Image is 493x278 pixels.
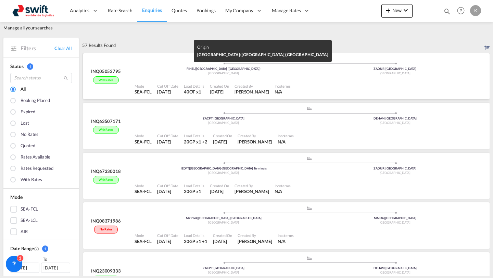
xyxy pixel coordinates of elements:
div: K [470,5,481,16]
div: Load Details [184,183,204,188]
div: SEA-FCL [135,89,152,95]
div: Andre Roets [238,238,272,244]
span: [DATE] [157,239,171,244]
div: 8 Oct 2025 [213,238,232,244]
span: FIHEL [GEOGRAPHIC_DATA] ([GEOGRAPHIC_DATA]) [187,67,261,71]
span: [GEOGRAPHIC_DATA] [208,220,239,224]
span: [GEOGRAPHIC_DATA] [380,220,410,224]
div: Created On [210,84,229,89]
md-icon: assets/icons/custom/ship-fill.svg [305,107,314,110]
div: 9 Oct 2025 [210,89,229,95]
span: MYPGU [GEOGRAPHIC_DATA], [GEOGRAPHIC_DATA] [186,216,262,220]
span: [PERSON_NAME] [238,139,272,144]
span: [GEOGRAPHIC_DATA] [286,52,328,57]
span: [PERSON_NAME] [238,239,272,244]
md-icon: assets/icons/custom/ship-fill.svg [305,157,314,160]
div: Expired [21,109,35,116]
span: Analytics [70,7,89,14]
span: [GEOGRAPHIC_DATA] [380,121,410,125]
md-icon: icon-plus 400-fg [384,6,392,14]
span: [DATE] [157,89,171,94]
span: | [197,216,198,220]
span: 1 [42,245,48,252]
span: ZACPT [GEOGRAPHIC_DATA] [203,266,244,270]
div: 20GP x 1 [184,188,204,194]
div: Cut Off Date [157,133,178,138]
span: ZADUR [GEOGRAPHIC_DATA] [374,67,416,71]
div: [DATE] [10,263,39,273]
span: [PERSON_NAME] [235,189,269,194]
div: INQ05053795 [91,68,121,74]
div: INQ08371986 [91,218,121,224]
span: [GEOGRAPHIC_DATA] [380,171,410,175]
span: Manage all your searches [3,25,53,31]
span: [GEOGRAPHIC_DATA] [208,171,239,175]
span: | [384,266,385,270]
span: | [213,116,214,120]
span: Help [455,5,467,16]
span: Quotes [172,8,187,13]
span: | [213,266,214,270]
div: Mode [135,84,152,89]
div: Lost [21,120,29,127]
div: INQ05053795With rates assets/icons/custom/ship-fill.svgassets/icons/custom/roll-o-plane.svgOrigin... [82,53,490,103]
span: MACAS [GEOGRAPHIC_DATA] [374,216,416,220]
div: Sort by: Created on [484,38,490,53]
div: Brent Wood [235,188,269,194]
div: SEA-LCL [21,217,38,224]
md-icon: Created On [34,246,39,252]
span: [GEOGRAPHIC_DATA] [380,71,410,75]
span: ZACPT [GEOGRAPHIC_DATA] [203,116,244,120]
div: No rates [94,226,117,233]
div: icon-magnify [443,8,451,18]
span: [GEOGRAPHIC_DATA] [208,270,239,274]
div: INQ63507171With rates assets/icons/custom/ship-fill.svgassets/icons/custom/roll-o-plane.svgOrigin... [82,103,490,153]
div: Incoterms [275,84,291,89]
span: [DATE] [210,189,224,194]
div: Booking placed [21,97,50,105]
span: [GEOGRAPHIC_DATA] [208,121,239,125]
div: Created By [235,84,269,89]
div: Origin [197,43,328,51]
span: Enquiries [142,7,162,13]
div: SEA-FCL [21,206,38,213]
div: Andre Roets [235,89,269,95]
div: INQ63507171 [91,118,121,124]
div: N/A [275,188,282,194]
div: 8 Oct 2025 [157,188,178,194]
md-icon: assets/icons/custom/ship-fill.svg [305,206,314,210]
div: N/A [275,89,282,95]
div: To [42,256,72,263]
div: 8 Oct 2025 [157,139,178,145]
span: New [384,8,410,13]
md-checkbox: SEA-LCL [10,217,72,224]
md-icon: icon-magnify [63,76,68,81]
span: Mode [10,194,23,200]
span: Rate Search [108,8,132,13]
div: Incoterms [278,133,294,138]
div: With rates [93,126,119,134]
div: Created By [238,133,272,138]
span: | [384,67,385,71]
md-checkbox: AIR [10,228,72,235]
div: Load Details [184,84,204,89]
div: N/A [278,139,286,145]
span: Date Range [10,245,34,251]
div: 8 Oct 2025 [210,188,229,194]
span: ZADUR [GEOGRAPHIC_DATA] [374,166,416,170]
span: [GEOGRAPHIC_DATA] [208,71,239,75]
div: Mode [135,233,152,238]
div: Load Details [184,233,207,238]
div: Incoterms [278,233,294,238]
span: [DATE] [157,189,171,194]
span: IEDFT [GEOGRAPHIC_DATA]-[GEOGRAPHIC_DATA] Terminals [181,166,267,170]
div: With rates [21,176,42,184]
span: [GEOGRAPHIC_DATA] [380,270,410,274]
span: [DATE] [210,89,224,94]
div: All [21,86,26,93]
div: INQ67330018With rates assets/icons/custom/ship-fill.svgassets/icons/custom/roll-o-plane.svgOrigin... [82,153,490,203]
div: Brent Wood [238,139,272,145]
span: DEHAM [GEOGRAPHIC_DATA] [374,116,417,120]
div: SEA-FCL [135,238,152,244]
